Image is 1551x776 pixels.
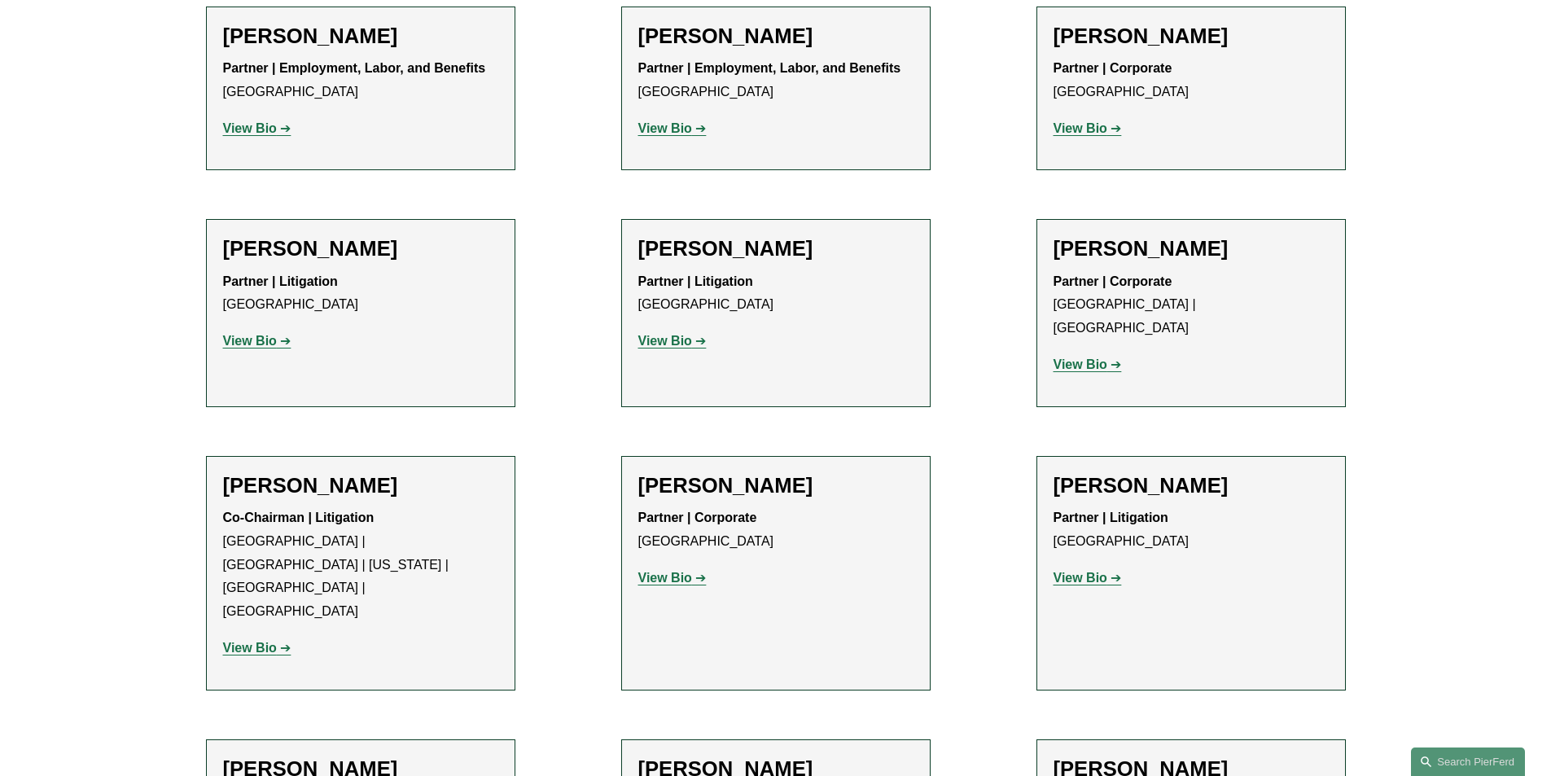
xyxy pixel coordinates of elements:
strong: View Bio [638,334,692,348]
p: [GEOGRAPHIC_DATA] [1054,57,1329,104]
a: View Bio [1054,571,1122,585]
h2: [PERSON_NAME] [223,236,498,261]
p: [GEOGRAPHIC_DATA] | [GEOGRAPHIC_DATA] | [US_STATE] | [GEOGRAPHIC_DATA] | [GEOGRAPHIC_DATA] [223,506,498,624]
strong: Partner | Employment, Labor, and Benefits [223,61,486,75]
a: View Bio [638,121,707,135]
h2: [PERSON_NAME] [1054,24,1329,49]
h2: [PERSON_NAME] [1054,236,1329,261]
a: View Bio [223,121,291,135]
h2: [PERSON_NAME] [223,24,498,49]
p: [GEOGRAPHIC_DATA] [223,270,498,318]
a: View Bio [1054,121,1122,135]
p: [GEOGRAPHIC_DATA] [638,270,914,318]
p: [GEOGRAPHIC_DATA] [638,57,914,104]
a: View Bio [223,334,291,348]
a: View Bio [1054,357,1122,371]
a: View Bio [638,571,707,585]
strong: View Bio [1054,357,1107,371]
h2: [PERSON_NAME] [638,24,914,49]
strong: Partner | Litigation [638,274,753,288]
p: [GEOGRAPHIC_DATA] [638,506,914,554]
strong: View Bio [638,571,692,585]
p: [GEOGRAPHIC_DATA] [223,57,498,104]
strong: Partner | Employment, Labor, and Benefits [638,61,901,75]
p: [GEOGRAPHIC_DATA] [1054,506,1329,554]
strong: View Bio [223,641,277,655]
strong: View Bio [223,334,277,348]
a: View Bio [223,641,291,655]
strong: View Bio [638,121,692,135]
strong: View Bio [1054,571,1107,585]
strong: Partner | Corporate [1054,61,1172,75]
p: [GEOGRAPHIC_DATA] | [GEOGRAPHIC_DATA] [1054,270,1329,340]
h2: [PERSON_NAME] [638,473,914,498]
strong: Partner | Corporate [638,511,757,524]
strong: Partner | Corporate [1054,274,1172,288]
strong: Co-Chairman | Litigation [223,511,375,524]
strong: View Bio [223,121,277,135]
strong: View Bio [1054,121,1107,135]
h2: [PERSON_NAME] [223,473,498,498]
a: Search this site [1411,748,1525,776]
strong: Partner | Litigation [1054,511,1168,524]
h2: [PERSON_NAME] [1054,473,1329,498]
a: View Bio [638,334,707,348]
strong: Partner | Litigation [223,274,338,288]
h2: [PERSON_NAME] [638,236,914,261]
